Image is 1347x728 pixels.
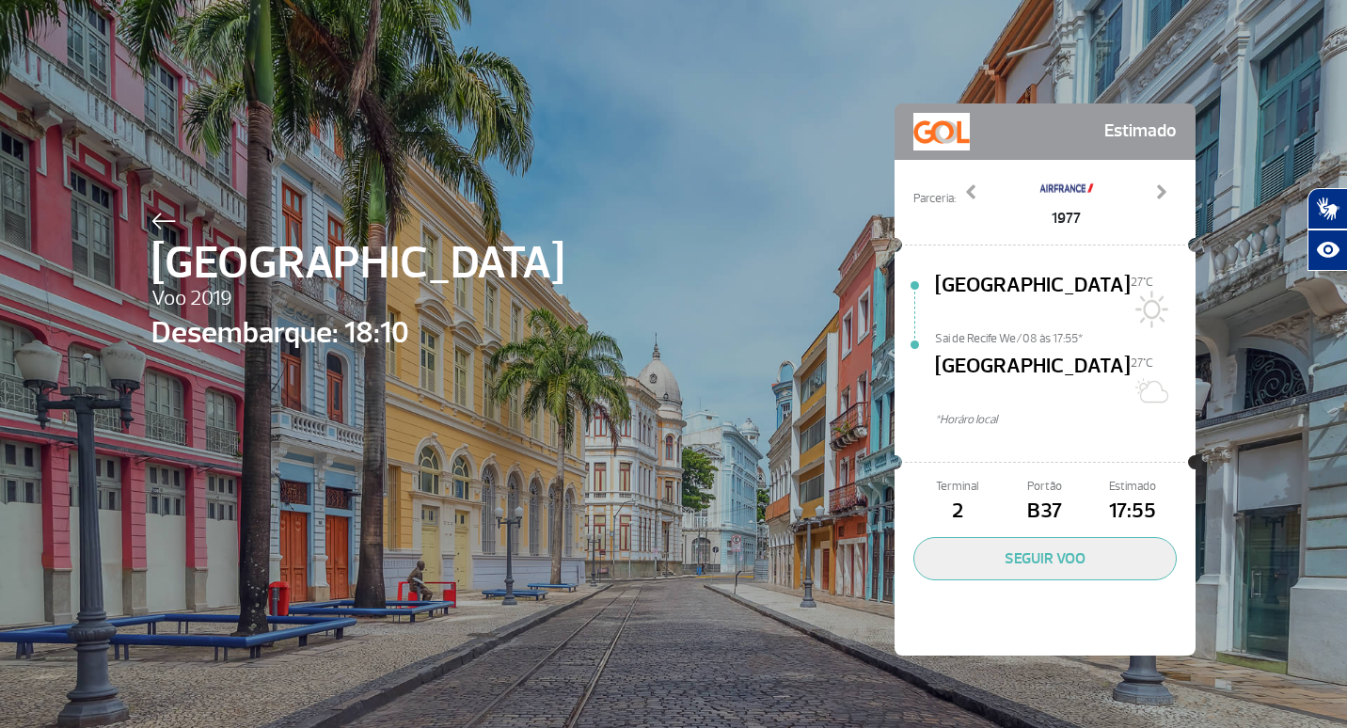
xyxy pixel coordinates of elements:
span: 17:55 [1089,496,1177,528]
button: Abrir recursos assistivos. [1307,229,1347,271]
span: 27°C [1131,356,1153,371]
span: Portão [1001,478,1088,496]
span: [GEOGRAPHIC_DATA] [935,351,1131,411]
span: Voo 2019 [151,283,564,315]
div: Plugin de acessibilidade da Hand Talk. [1307,188,1347,271]
span: Parceria: [913,190,956,208]
span: 2 [913,496,1001,528]
img: Sol com muitas nuvens [1131,372,1168,409]
span: B37 [1001,496,1088,528]
span: *Horáro local [935,411,1196,429]
span: Desembarque: 18:10 [151,310,564,356]
span: 27°C [1131,275,1153,290]
button: SEGUIR VOO [913,537,1177,580]
span: [GEOGRAPHIC_DATA] [935,270,1131,330]
span: Terminal [913,478,1001,496]
span: [GEOGRAPHIC_DATA] [151,229,564,297]
img: Sol [1131,291,1168,328]
span: Estimado [1089,478,1177,496]
span: 1977 [1038,207,1095,229]
span: Estimado [1104,113,1177,150]
span: Sai de Recife We/08 às 17:55* [935,330,1196,343]
button: Abrir tradutor de língua de sinais. [1307,188,1347,229]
